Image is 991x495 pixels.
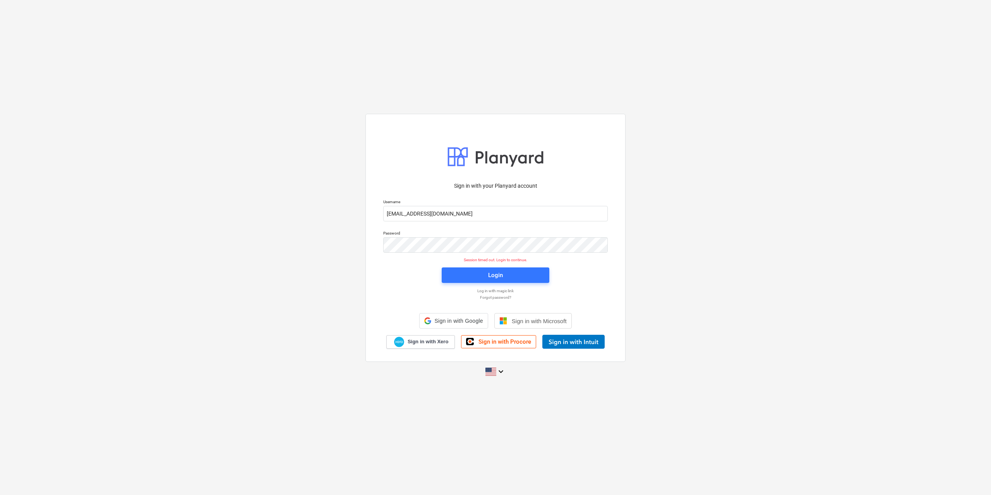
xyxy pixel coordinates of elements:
p: Username [383,199,608,206]
img: Xero logo [394,337,404,347]
p: Sign in with your Planyard account [383,182,608,190]
a: Forgot password? [379,295,612,300]
a: Sign in with Procore [461,335,536,348]
iframe: Chat Widget [952,458,991,495]
p: Session timed out. Login to continue. [379,257,612,262]
input: Username [383,206,608,221]
a: Sign in with Xero [386,335,455,349]
div: Sign in with Google [419,313,488,329]
span: Sign in with Xero [408,338,448,345]
span: Sign in with Google [434,318,483,324]
i: keyboard_arrow_down [496,367,506,376]
span: Sign in with Procore [478,338,531,345]
div: Login [488,270,503,280]
span: Sign in with Microsoft [512,318,567,324]
a: Log in with magic link [379,288,612,293]
p: Password [383,231,608,237]
img: Microsoft logo [499,317,507,325]
button: Login [442,267,549,283]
